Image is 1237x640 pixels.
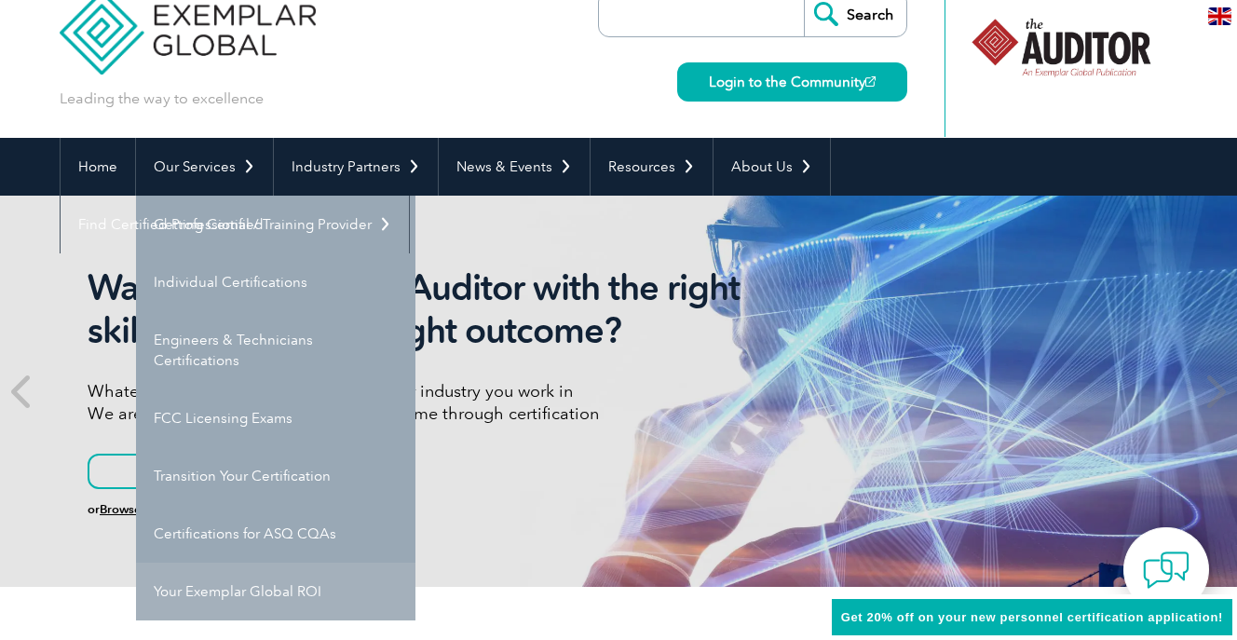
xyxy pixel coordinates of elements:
[136,447,415,505] a: Transition Your Certification
[100,502,232,516] a: Browse All Certifications
[841,610,1223,624] span: Get 20% off on your new personnel certification application!
[88,503,786,516] h6: or
[591,138,713,196] a: Resources
[677,62,907,102] a: Login to the Community
[61,138,135,196] a: Home
[274,138,438,196] a: Industry Partners
[136,253,415,311] a: Individual Certifications
[61,196,409,253] a: Find Certified Professional / Training Provider
[60,89,264,109] p: Leading the way to excellence
[136,311,415,389] a: Engineers & Technicians Certifications
[88,380,786,425] p: Whatever language you speak or whatever industry you work in We are here to support your desired ...
[136,138,273,196] a: Our Services
[1143,547,1189,593] img: contact-chat.png
[88,266,786,352] h2: Want to be the right Auditor with the right skills to deliver the right outcome?
[439,138,590,196] a: News & Events
[136,389,415,447] a: FCC Licensing Exams
[136,505,415,563] a: Certifications for ASQ CQAs
[865,76,876,87] img: open_square.png
[714,138,830,196] a: About Us
[136,563,415,620] a: Your Exemplar Global ROI
[1208,7,1231,25] img: en
[88,454,281,489] a: Learn More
